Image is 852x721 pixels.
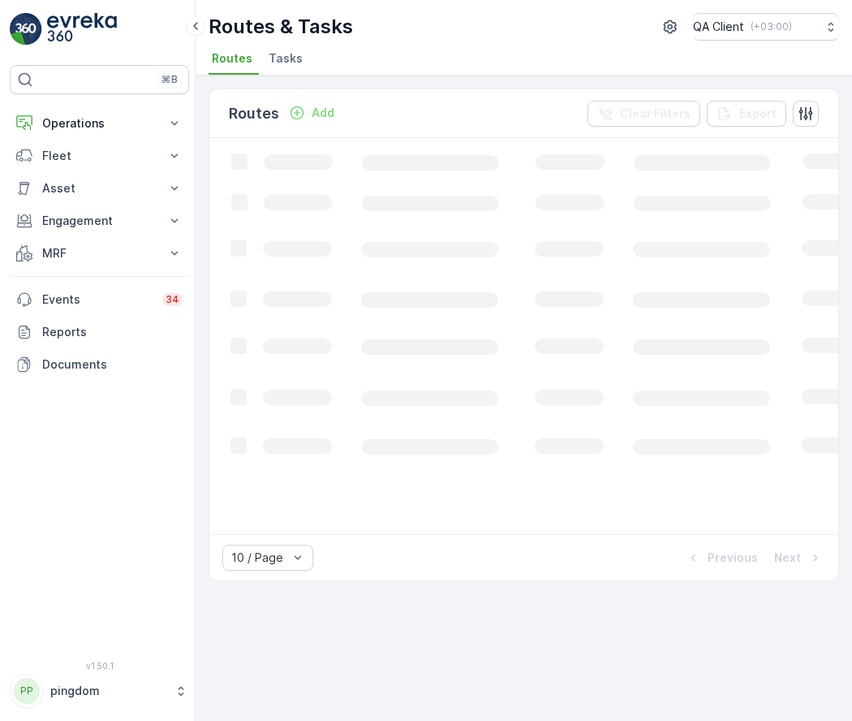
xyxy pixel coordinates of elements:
p: Add [312,105,334,121]
p: Clear Filters [620,106,691,122]
button: Export [707,101,786,127]
button: Add [282,103,341,123]
p: MRF [42,245,157,261]
p: Fleet [42,148,157,164]
p: Previous [708,550,758,566]
button: Engagement [10,205,189,237]
span: Tasks [269,50,303,67]
a: Reports [10,316,189,348]
a: Documents [10,348,189,381]
button: QA Client(+03:00) [693,13,839,41]
button: Fleet [10,140,189,172]
p: ( +03:00 ) [751,20,792,33]
button: Previous [683,548,759,568]
img: logo [10,13,42,45]
p: 34 [166,293,179,306]
p: Engagement [42,213,157,229]
p: pingdom [50,683,166,699]
button: Asset [10,172,189,205]
p: QA Client [693,19,744,35]
button: Clear Filters [587,101,700,127]
p: Documents [42,356,183,373]
a: Events34 [10,283,189,316]
span: Routes [212,50,252,67]
button: Operations [10,107,189,140]
button: MRF [10,237,189,270]
p: Events [42,291,153,308]
p: ⌘B [161,73,178,86]
p: Asset [42,180,157,196]
button: PPpingdom [10,674,189,708]
button: Next [772,548,825,568]
p: Operations [42,115,157,132]
p: Export [739,106,777,122]
div: PP [14,678,40,704]
p: Routes & Tasks [209,14,353,40]
p: Routes [229,102,279,125]
img: logo_light-DOdMpM7g.png [47,13,117,45]
span: v 1.50.1 [10,661,189,671]
p: Next [774,550,801,566]
p: Reports [42,324,183,340]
